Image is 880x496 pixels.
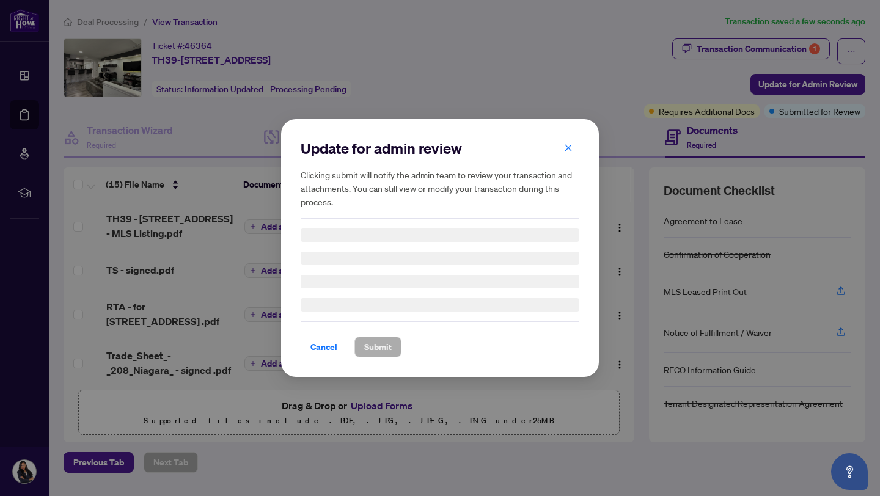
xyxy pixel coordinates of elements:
button: Open asap [831,453,868,490]
button: Submit [354,337,402,357]
span: close [564,144,573,152]
span: Cancel [310,337,337,357]
button: Cancel [301,337,347,357]
h2: Update for admin review [301,139,579,158]
h5: Clicking submit will notify the admin team to review your transaction and attachments. You can st... [301,168,579,208]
